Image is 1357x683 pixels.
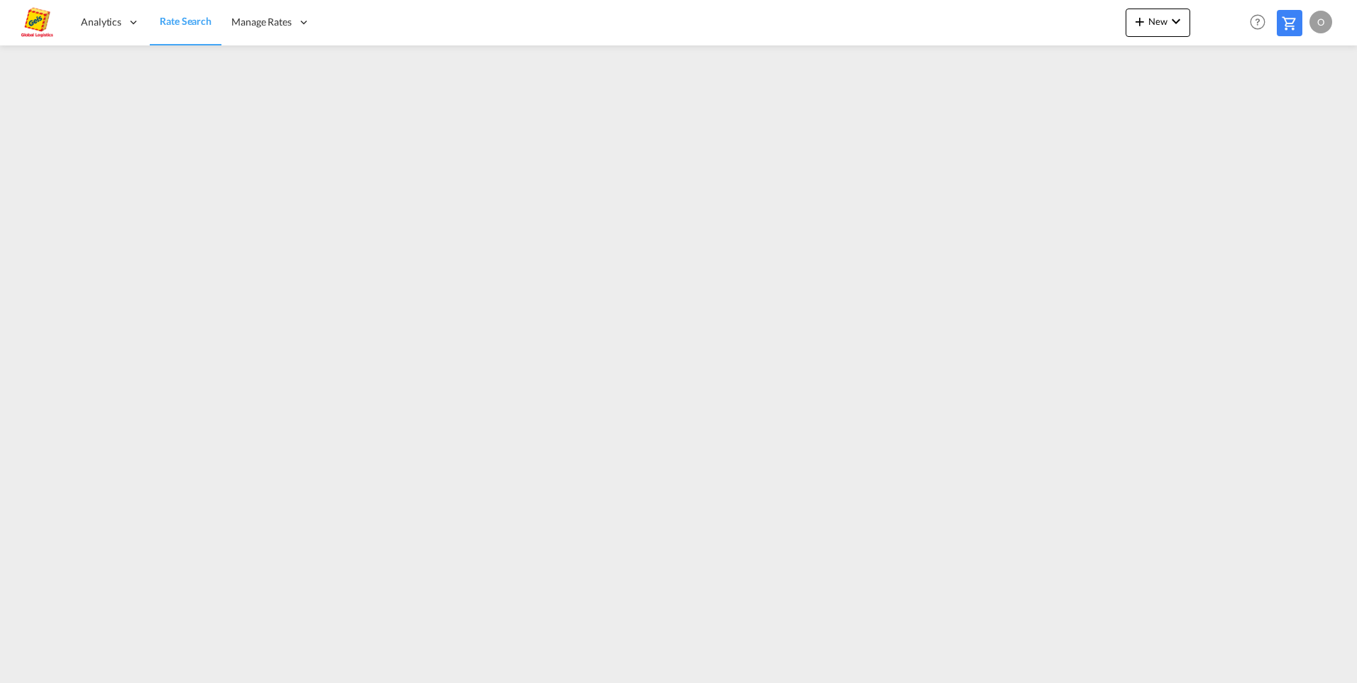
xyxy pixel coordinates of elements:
span: New [1131,16,1185,27]
md-icon: icon-chevron-down [1168,13,1185,30]
button: icon-plus 400-fgNewicon-chevron-down [1126,9,1190,37]
img: a2a4a140666c11eeab5485e577415959.png [21,6,53,38]
md-icon: icon-plus 400-fg [1131,13,1148,30]
span: Help [1246,10,1270,34]
div: O [1309,11,1332,33]
div: Help [1246,10,1277,35]
span: Manage Rates [231,15,292,29]
span: Analytics [81,15,121,29]
span: Rate Search [160,15,211,27]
